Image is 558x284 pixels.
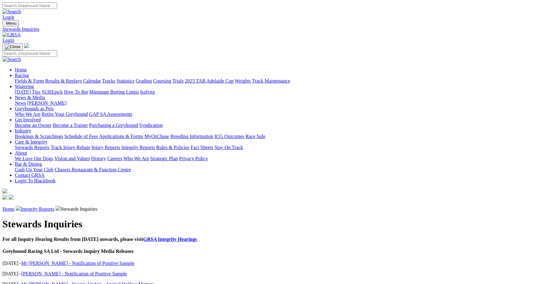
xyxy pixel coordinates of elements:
[2,32,21,38] img: GRSA
[15,156,556,161] div: About
[24,43,29,48] img: logo-grsa-white.png
[2,271,556,277] p: [DATE] -
[15,100,556,106] div: News & Media
[64,134,98,139] a: Schedule of Fees
[15,117,41,122] a: Get Involved
[15,139,48,144] a: Care & Integrity
[51,145,90,150] a: Track Injury Rebate
[235,78,251,83] a: Weights
[83,78,101,83] a: Calendar
[2,237,197,242] b: For all Inquiry Hearing Results from [DATE] onwards, please visit
[2,189,7,193] img: logo-grsa-white.png
[15,73,29,78] a: Racing
[42,112,88,117] a: Retire Your Greyhound
[89,89,139,95] a: Minimum Betting Limits
[2,261,556,266] p: [DATE] -
[2,195,7,200] img: facebook.svg
[117,78,135,83] a: Statistics
[91,145,120,150] a: Injury Reports
[15,134,556,139] div: Industry
[2,14,14,20] a: Login
[89,112,132,117] a: GAP SA Assessments
[15,67,27,72] a: Home
[15,123,556,128] div: Get Involved
[15,123,52,128] a: Become an Owner
[42,89,63,95] a: SUREpick
[21,261,134,266] a: Mr [PERSON_NAME] - Notification of Positive Sample
[15,167,53,172] a: Cash Up Your Club
[15,172,44,178] a: Contact GRSA
[15,156,53,161] a: We Love Our Dogs
[9,195,14,200] img: twitter.svg
[2,57,21,62] img: Search
[191,145,213,150] a: Fact Sheets
[15,145,49,150] a: Stewards Reports
[2,206,556,212] p: Stewards Inquiries
[102,78,115,83] a: Tracks
[15,167,556,172] div: Bar & Dining
[56,206,60,211] img: chevron-right.svg
[45,78,82,83] a: Results & Replays
[21,206,54,212] a: Integrity Reports
[136,78,152,83] a: Grading
[179,156,208,161] a: Privacy Policy
[15,161,42,167] a: Bar & Dining
[15,100,26,106] a: News
[27,100,66,106] a: [PERSON_NAME]
[2,26,556,32] a: Stewards Inquiries
[170,134,213,139] a: Breeding Information
[107,156,122,161] a: Careers
[99,134,143,139] a: Applications & Forms
[2,9,21,14] img: Search
[15,178,56,183] a: Login To Blackbook
[172,78,184,83] a: Trials
[53,123,88,128] a: Become a Trainer
[15,112,556,117] div: Greyhounds as Pets
[89,123,138,128] a: Purchasing a Greyhound
[156,145,189,150] a: Rules & Policies
[2,43,23,50] button: Toggle navigation
[15,89,40,95] a: [DATE] Tips
[2,249,556,254] h4: Greyhound Racing SA Ltd - Stewards Inquiry Media Releases
[6,21,16,26] span: Menu
[214,145,243,150] a: Stay On Track
[150,156,178,161] a: Strategic Plan
[64,89,88,95] a: How To Bet
[15,145,556,150] div: Care & Integrity
[15,89,556,95] div: Wagering
[2,2,57,9] input: Search
[214,134,244,139] a: ICG Outcomes
[144,134,169,139] a: MyOzChase
[139,123,163,128] a: Syndication
[123,156,149,161] a: Who We Are
[15,134,63,139] a: Bookings & Scratchings
[15,95,45,100] a: News & Media
[15,78,556,84] div: Racing
[121,145,155,150] a: Integrity Reports
[21,271,127,276] a: [PERSON_NAME] - Notification of Positive Sample
[15,106,54,111] a: Greyhounds as Pets
[15,112,40,117] a: Who We Are
[5,44,20,49] img: Close
[55,167,131,172] a: Chasers Restaurant & Function Centre
[16,206,21,211] img: chevron-right.svg
[2,20,19,26] button: Toggle navigation
[2,50,57,57] input: Search
[185,78,234,83] a: 2025 TAB Adelaide Cup
[245,134,265,139] a: Race Safe
[2,206,15,212] a: Home
[91,156,106,161] a: History
[140,89,155,95] a: Isolynx
[15,84,34,89] a: Wagering
[143,237,197,242] a: GRSA Integrity Hearings
[2,218,556,230] h1: Stewards Inquiries
[153,78,171,83] a: Coursing
[252,78,290,83] a: Track Maintenance
[15,150,27,156] a: About
[54,156,90,161] a: Vision and Values
[15,128,31,133] a: Industry
[2,38,14,43] a: Login
[15,78,44,83] a: Fields & Form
